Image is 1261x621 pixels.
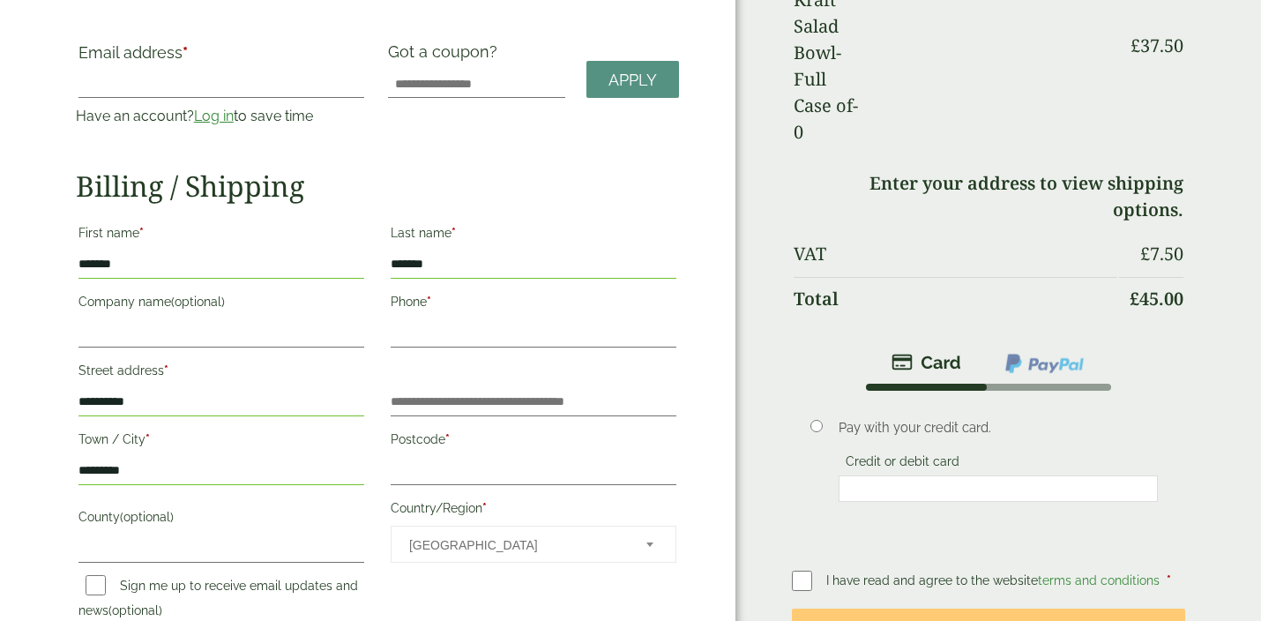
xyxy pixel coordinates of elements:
[391,496,676,526] label: Country/Region
[76,169,679,203] h2: Billing / Shipping
[194,108,234,124] a: Log in
[139,226,144,240] abbr: required
[120,510,174,524] span: (optional)
[1130,287,1183,310] bdi: 45.00
[78,289,364,319] label: Company name
[108,603,162,617] span: (optional)
[78,358,364,388] label: Street address
[1140,242,1183,266] bdi: 7.50
[78,221,364,251] label: First name
[892,352,961,373] img: stripe.png
[164,363,168,378] abbr: required
[794,233,1117,275] th: VAT
[388,42,504,70] label: Got a coupon?
[1130,34,1183,57] bdi: 37.50
[794,162,1183,231] td: Enter your address to view shipping options.
[427,295,431,309] abbr: required
[794,277,1117,320] th: Total
[171,295,225,309] span: (optional)
[586,61,679,99] a: Apply
[608,71,657,90] span: Apply
[1130,287,1139,310] span: £
[451,226,456,240] abbr: required
[391,289,676,319] label: Phone
[391,427,676,457] label: Postcode
[482,501,487,515] abbr: required
[78,427,364,457] label: Town / City
[409,527,623,564] span: Nepal
[183,43,188,62] abbr: required
[826,573,1163,587] span: I have read and agree to the website
[78,505,364,535] label: County
[145,432,150,446] abbr: required
[839,418,1159,438] p: Pay with your credit card.
[445,432,450,446] abbr: required
[76,106,367,127] p: Have an account? to save time
[86,575,106,595] input: Sign me up to receive email updates and news(optional)
[1130,34,1140,57] span: £
[78,45,364,70] label: Email address
[1140,242,1150,266] span: £
[391,221,676,251] label: Last name
[391,526,676,563] span: Country/Region
[1038,573,1160,587] a: terms and conditions
[844,481,1153,497] iframe: Secure card payment input frame
[1167,573,1171,587] abbr: required
[839,454,966,474] label: Credit or debit card
[1004,352,1086,375] img: ppcp-gateway.png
